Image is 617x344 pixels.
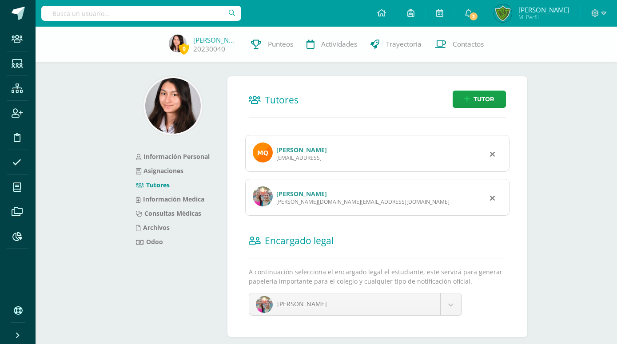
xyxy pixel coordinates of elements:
[490,148,495,159] div: Remover
[244,27,300,62] a: Punteos
[276,190,327,198] a: [PERSON_NAME]
[277,300,327,308] span: [PERSON_NAME]
[41,6,241,21] input: Busca un usuario...
[321,40,357,49] span: Actividades
[253,186,273,206] img: profile image
[276,146,327,154] a: [PERSON_NAME]
[265,94,299,106] span: Tutores
[136,209,201,217] a: Consultas Médicas
[386,40,422,49] span: Trayectoria
[136,237,163,246] a: Odoo
[136,195,204,203] a: Información Medica
[145,78,201,134] img: 7c2fab3e42b7c6dce84ab5d1e50ba4f8.png
[136,181,170,189] a: Tutores
[518,5,569,14] span: [PERSON_NAME]
[169,35,187,52] img: 2e1ea496a0dcb5e775ddb39f8efa04e0.png
[364,27,428,62] a: Trayectoria
[136,223,170,232] a: Archivos
[265,234,334,247] span: Encargado legal
[518,13,569,21] span: Mi Perfil
[193,36,238,44] a: [PERSON_NAME]
[490,192,495,203] div: Remover
[253,142,273,162] img: profile image
[268,40,293,49] span: Punteos
[193,44,225,54] a: 20230040
[469,12,478,21] span: 2
[249,293,462,315] a: [PERSON_NAME]
[179,43,189,54] span: 0
[136,166,183,175] a: Asignaciones
[249,267,506,286] p: A continuación selecciona el encargado legal el estudiante, este servirá para generar papelería i...
[453,40,484,49] span: Contactos
[428,27,490,62] a: Contactos
[276,154,327,162] div: [EMAIL_ADDRESS]
[256,296,273,313] img: 084db20af9e9dee35853fc9ed3e13764.png
[494,4,512,22] img: a027cb2715fc0bed0e3d53f9a5f0b33d.png
[474,91,494,107] span: Tutor
[300,27,364,62] a: Actividades
[453,91,506,108] a: Tutor
[136,152,210,161] a: Información Personal
[276,198,450,206] div: [PERSON_NAME][DOMAIN_NAME][EMAIL_ADDRESS][DOMAIN_NAME]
